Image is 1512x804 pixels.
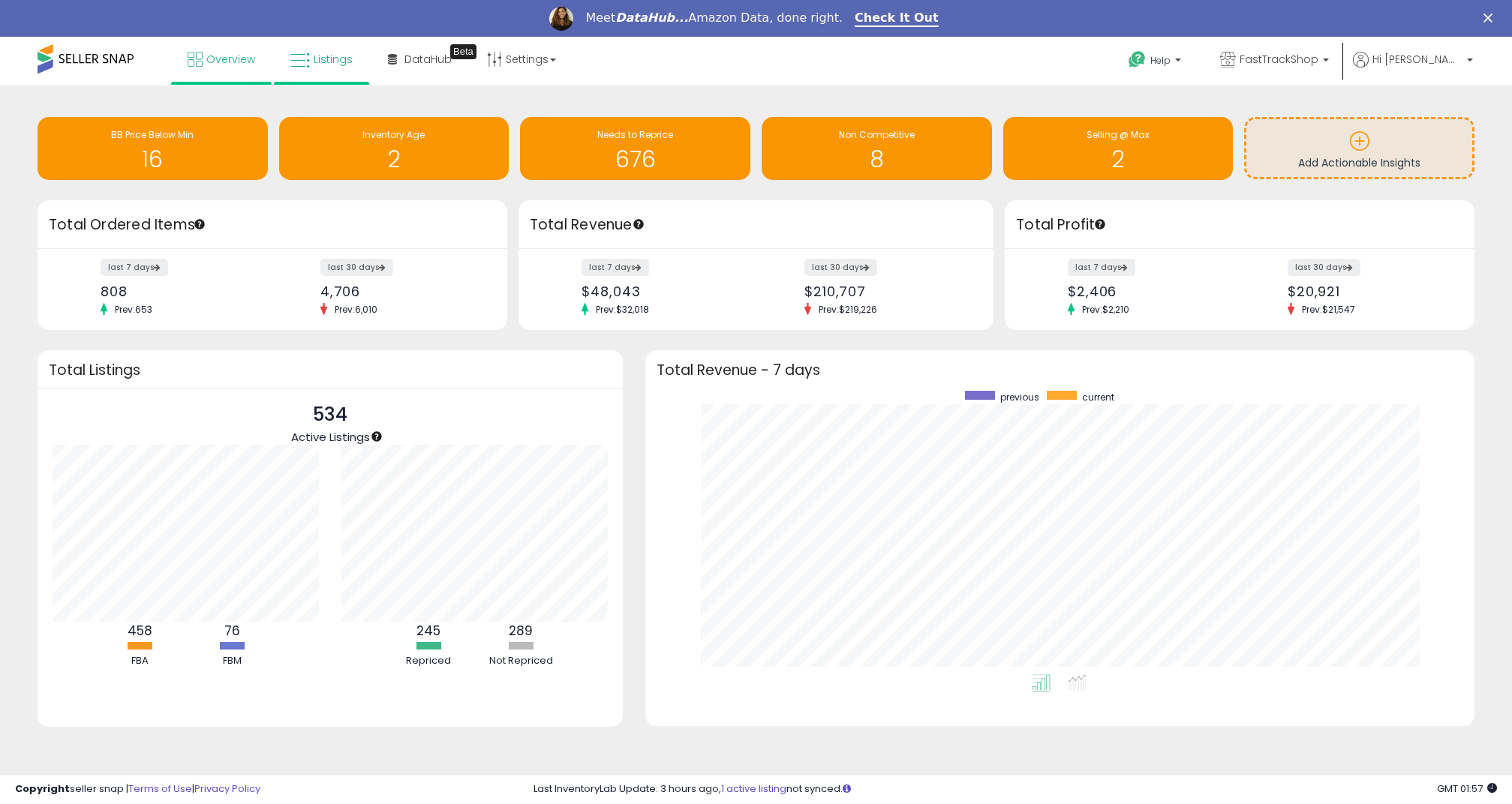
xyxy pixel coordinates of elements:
[1087,128,1150,141] span: Selling @ Max
[1068,259,1135,276] label: last 7 days
[327,303,385,316] span: Prev: 6,010
[314,52,353,67] span: Listings
[1068,283,1228,299] div: $2,406
[1011,147,1226,172] h1: 2
[291,429,370,445] span: Active Listings
[383,654,473,668] div: Repriced
[811,303,885,316] span: Prev: $219,226
[101,283,261,299] div: 808
[509,622,533,640] b: 289
[362,128,425,141] span: Inventory Age
[450,44,476,59] div: Tooltip anchor
[370,430,383,443] div: Tooltip anchor
[101,259,168,276] label: last 7 days
[279,117,510,180] a: Inventory Age 2
[45,147,260,172] h1: 16
[657,364,1463,376] h3: Total Revenue - 7 days
[1082,391,1114,403] span: current
[615,10,688,25] i: DataHub...
[549,7,573,31] img: Profile image for Georgie
[1209,37,1340,85] a: FastTrackShop
[206,52,255,67] span: Overview
[1353,52,1473,85] a: Hi [PERSON_NAME]
[520,117,750,180] a: Needs to Reprice 676
[476,37,567,82] a: Settings
[721,781,786,796] a: 1 active listing
[224,622,240,640] b: 76
[804,283,967,299] div: $210,707
[839,128,915,141] span: Non Competitive
[1150,54,1171,67] span: Help
[1246,119,1472,177] a: Add Actionable Insights
[588,303,657,316] span: Prev: $32,018
[528,147,743,172] h1: 676
[1288,283,1448,299] div: $20,921
[804,259,877,276] label: last 30 days
[530,214,982,235] h3: Total Revenue
[176,37,266,82] a: Overview
[1000,391,1039,403] span: previous
[1288,259,1360,276] label: last 30 days
[1093,217,1107,231] div: Tooltip anchor
[1372,52,1462,67] span: Hi [PERSON_NAME]
[49,364,612,376] h3: Total Listings
[762,117,992,180] a: Non Competitive 8
[95,654,185,668] div: FBA
[597,128,673,141] span: Needs to Reprice
[187,654,277,668] div: FBM
[769,147,984,172] h1: 8
[279,37,364,82] a: Listings
[15,781,70,796] strong: Copyright
[320,283,481,299] div: 4,706
[15,782,260,796] div: seller snap | |
[1483,13,1498,22] div: Close
[582,259,649,276] label: last 7 days
[1016,214,1463,235] h3: Total Profit
[404,52,452,67] span: DataHub
[1128,50,1147,69] i: Get Help
[855,10,939,27] a: Check It Out
[128,622,152,640] b: 458
[107,303,160,316] span: Prev: 653
[1298,155,1420,170] span: Add Actionable Insights
[38,117,268,180] a: BB Price Below Min 16
[128,781,192,796] a: Terms of Use
[193,217,206,231] div: Tooltip anchor
[1240,52,1318,67] span: FastTrackShop
[582,283,744,299] div: $48,043
[534,782,1497,796] div: Last InventoryLab Update: 3 hours ago, not synced.
[49,214,496,235] h3: Total Ordered Items
[585,10,843,25] div: Meet Amazon Data, done right.
[1003,117,1234,180] a: Selling @ Max 2
[1117,39,1196,85] a: Help
[320,259,393,276] label: last 30 days
[194,781,260,796] a: Privacy Policy
[632,217,645,231] div: Tooltip anchor
[377,37,463,82] a: DataHub
[291,400,370,429] p: 534
[1437,781,1497,796] span: 2025-09-9 01:57 GMT
[416,622,440,640] b: 245
[287,147,502,172] h1: 2
[476,654,566,668] div: Not Repriced
[111,128,194,141] span: BB Price Below Min
[1075,303,1137,316] span: Prev: $2,210
[1294,303,1363,316] span: Prev: $21,547
[843,784,851,793] i: Click here to read more about un-synced listings.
